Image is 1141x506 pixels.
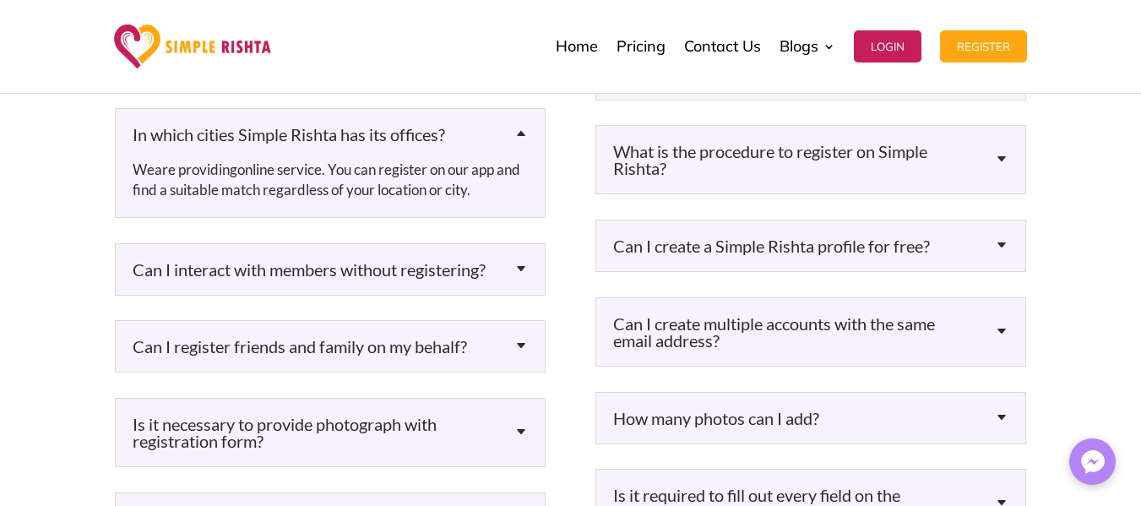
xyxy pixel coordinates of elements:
[155,161,237,178] span: are providing
[940,4,1027,89] a: Register
[613,410,1008,427] h5: How many photos can I add?
[613,143,1008,177] h5: What is the procedure to register on Simple Rishta?
[133,416,528,449] h5: Is it necessary to provide photograph with registration form?
[780,4,835,89] a: Blogs
[133,261,528,278] h5: Can I interact with members without registering?
[940,30,1027,63] button: Register
[1076,445,1110,479] img: Messenger
[133,161,155,178] span: We
[617,4,666,89] a: Pricing
[854,4,921,89] a: Login
[133,126,528,143] h5: In which cities Simple Rishta has its offices?
[684,4,761,89] a: Contact Us
[613,315,1008,349] h5: Can I create multiple accounts with the same email address?
[133,338,528,355] h5: Can I register friends and family on my behalf?
[556,4,598,89] a: Home
[237,161,325,178] span: online service.
[854,30,921,63] button: Login
[613,237,1008,254] h5: Can I create a Simple Rishta profile for free?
